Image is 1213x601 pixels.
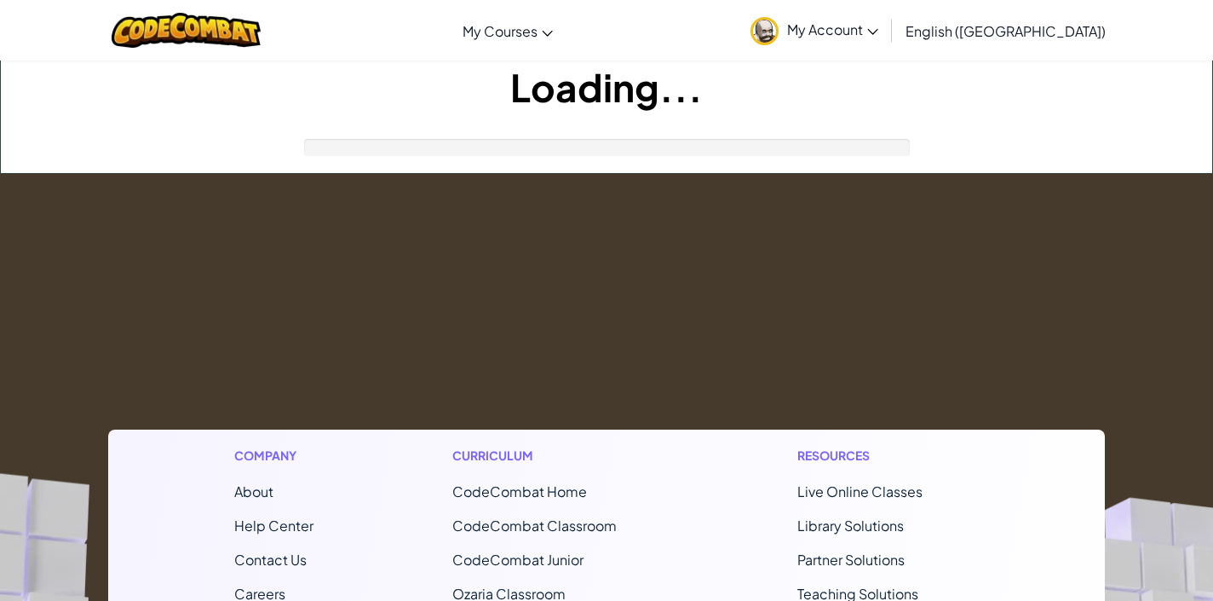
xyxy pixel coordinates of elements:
[797,447,979,465] h1: Resources
[797,483,923,500] a: Live Online Classes
[112,13,261,48] img: CodeCombat logo
[452,517,617,535] a: CodeCombat Classroom
[454,8,561,54] a: My Courses
[905,22,1106,40] span: English ([GEOGRAPHIC_DATA])
[234,447,313,465] h1: Company
[234,551,307,569] span: Contact Us
[1,61,1212,113] h1: Loading...
[463,22,538,40] span: My Courses
[797,551,905,569] a: Partner Solutions
[797,517,904,535] a: Library Solutions
[787,20,878,38] span: My Account
[452,483,587,500] span: CodeCombat Home
[452,447,658,465] h1: Curriculum
[742,3,887,57] a: My Account
[452,551,584,569] a: CodeCombat Junior
[897,8,1114,54] a: English ([GEOGRAPHIC_DATA])
[750,17,779,45] img: avatar
[234,483,273,500] a: About
[234,517,313,535] a: Help Center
